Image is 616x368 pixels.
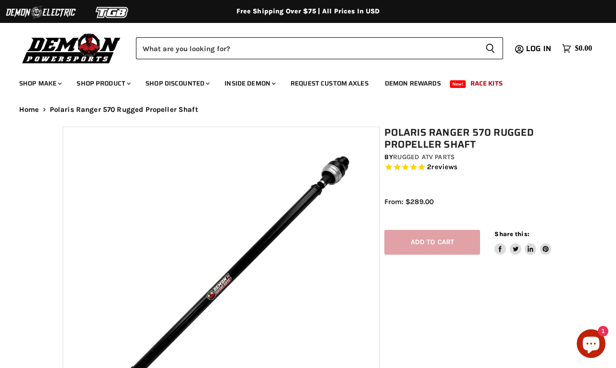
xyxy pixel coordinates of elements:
[217,74,281,93] a: Inside Demon
[136,37,478,59] input: Search
[12,70,590,93] ul: Main menu
[478,37,503,59] button: Search
[522,44,557,53] a: Log in
[463,74,510,93] a: Race Kits
[427,163,458,172] span: 2 reviews
[384,197,434,206] span: From: $289.00
[19,31,124,65] img: Demon Powersports
[5,3,77,22] img: Demon Electric Logo 2
[69,74,136,93] a: Shop Product
[384,162,558,173] span: Rated 5.0 out of 5 stars 2 reviews
[431,163,458,172] span: reviews
[393,153,455,161] a: Rugged ATV Parts
[557,42,597,55] a: $0.00
[378,74,448,93] a: Demon Rewards
[136,37,503,59] form: Product
[384,152,558,162] div: by
[77,3,148,22] img: TGB Logo 2
[283,74,376,93] a: Request Custom Axles
[19,106,39,114] a: Home
[12,74,67,93] a: Shop Make
[494,230,551,255] aside: Share this:
[384,127,558,151] h1: Polaris Ranger 570 Rugged Propeller Shaft
[50,106,198,114] span: Polaris Ranger 570 Rugged Propeller Shaft
[575,44,592,53] span: $0.00
[526,43,551,54] span: Log in
[494,230,529,238] span: Share this:
[574,329,608,360] inbox-online-store-chat: Shopify online store chat
[138,74,215,93] a: Shop Discounted
[450,80,466,88] span: New!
